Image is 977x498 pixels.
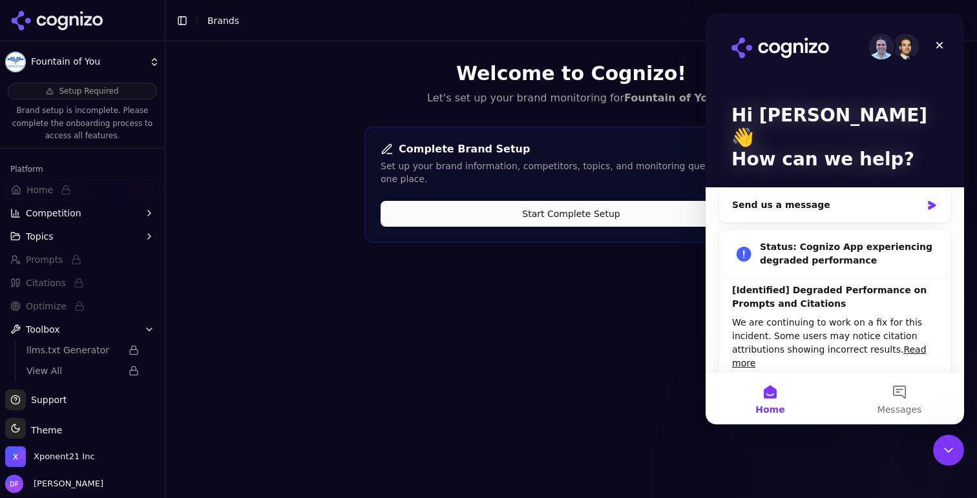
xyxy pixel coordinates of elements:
span: Xponent21 Inc [34,451,95,462]
span: [PERSON_NAME] [28,478,103,490]
img: Fountain of You [5,52,26,72]
span: View All [26,364,121,377]
div: Complete Brand Setup [381,143,762,156]
iframe: Intercom live chat [933,435,964,466]
button: Open organization switcher [5,446,95,467]
nav: breadcrumb [207,14,239,27]
strong: Fountain of You [624,92,715,104]
button: Competition [5,203,160,223]
button: Topics [5,226,160,247]
iframe: Intercom live chat [706,13,964,424]
button: Toolbox [5,319,160,340]
span: Theme [26,425,62,435]
img: Xponent21 Inc [5,446,26,467]
span: Optimize [26,300,67,313]
button: Start Complete Setup [381,201,762,227]
p: Let's set up your brand monitoring for [364,90,778,106]
span: Setup Required [59,86,118,96]
span: Brands [207,16,239,26]
span: Competition [26,207,81,220]
span: Fountain of You [31,56,144,68]
img: Drew Faithful [5,475,23,493]
span: Home [26,183,53,196]
div: Platform [5,159,160,180]
span: Prompts [26,253,63,266]
div: Set up your brand information, competitors, topics, and monitoring queries all in one place. [381,160,762,185]
span: Support [26,393,67,406]
span: llms.txt Generator [26,344,121,357]
span: Toolbox [26,323,60,336]
h1: Welcome to Cognizo! [364,62,778,85]
span: Citations [26,276,66,289]
p: Brand setup is incomplete. Please complete the onboarding process to access all features. [8,105,157,143]
span: Topics [26,230,54,243]
button: Open user button [5,475,103,493]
